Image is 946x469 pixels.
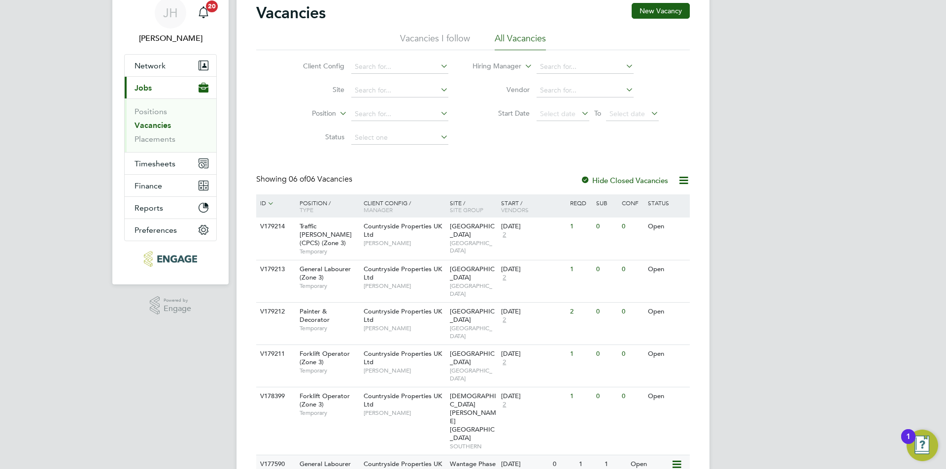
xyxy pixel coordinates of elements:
span: Reports [135,203,163,213]
div: Open [645,387,688,406]
span: Temporary [300,324,359,332]
span: Type [300,206,313,214]
span: Countryside Properties UK Ltd [364,222,442,239]
span: 06 of [289,174,306,184]
span: JH [163,6,178,19]
div: Position / [292,194,361,218]
label: Start Date [473,109,530,118]
span: [PERSON_NAME] [364,367,445,375]
a: Go to home page [124,251,217,267]
div: 1 [568,345,593,363]
div: Reqd [568,194,593,211]
div: [DATE] [501,350,565,358]
span: Manager [364,206,393,214]
span: [PERSON_NAME] [364,409,445,417]
h2: Vacancies [256,3,326,23]
div: 1 [906,437,911,449]
span: Forklift Operator (Zone 3) [300,349,350,366]
div: Sub [594,194,619,211]
button: Finance [125,175,216,196]
div: V179212 [258,303,292,321]
input: Select one [351,131,448,145]
div: ID [258,194,292,212]
div: 2 [568,303,593,321]
span: Select date [540,109,575,118]
input: Search for... [351,60,448,74]
span: Temporary [300,409,359,417]
span: [GEOGRAPHIC_DATA] [450,265,495,281]
span: Timesheets [135,159,175,168]
div: 0 [594,303,619,321]
span: [DEMOGRAPHIC_DATA] [PERSON_NAME][GEOGRAPHIC_DATA] [450,392,496,441]
div: 0 [594,387,619,406]
span: Preferences [135,225,177,235]
label: Position [279,109,336,119]
span: Jess Hogan [124,32,217,44]
div: 1 [568,218,593,236]
div: 1 [568,387,593,406]
label: Status [288,132,344,141]
div: V179211 [258,345,292,363]
label: Client Config [288,62,344,70]
div: 0 [619,218,645,236]
div: 0 [594,260,619,279]
span: [PERSON_NAME] [364,282,445,290]
div: 0 [594,218,619,236]
span: [GEOGRAPHIC_DATA] [450,349,495,366]
span: 2 [501,231,507,239]
div: 0 [594,345,619,363]
img: pcrnet-logo-retina.png [144,251,197,267]
span: Temporary [300,282,359,290]
div: 0 [619,387,645,406]
li: All Vacancies [495,32,546,50]
span: [PERSON_NAME] [364,239,445,247]
span: Vendors [501,206,529,214]
div: [DATE] [501,460,548,469]
span: Painter & Decorator [300,307,330,324]
span: Forklift Operator (Zone 3) [300,392,350,408]
span: Finance [135,181,162,190]
span: 2 [501,274,507,282]
div: [DATE] [501,392,565,401]
li: Vacancies I follow [400,32,470,50]
span: Select date [609,109,645,118]
span: [GEOGRAPHIC_DATA] [450,282,497,297]
div: 0 [619,260,645,279]
span: Jobs [135,83,152,93]
button: Timesheets [125,153,216,174]
span: [GEOGRAPHIC_DATA] [450,307,495,324]
button: Network [125,55,216,76]
div: Conf [619,194,645,211]
div: Site / [447,194,499,218]
a: Placements [135,134,175,144]
span: SOUTHERN [450,442,497,450]
button: Jobs [125,77,216,98]
div: V178399 [258,387,292,406]
span: Countryside Properties UK Ltd [364,349,442,366]
input: Search for... [351,84,448,97]
span: General Labourer (Zone 3) [300,265,351,281]
div: V179214 [258,218,292,236]
span: 06 Vacancies [289,174,352,184]
div: Status [645,194,688,211]
span: Countryside Properties UK Ltd [364,265,442,281]
div: 0 [619,303,645,321]
span: Traffic [PERSON_NAME] (CPCS) (Zone 3) [300,222,352,247]
span: 20 [206,0,218,12]
span: Powered by [164,296,191,305]
button: Reports [125,197,216,219]
div: Client Config / [361,194,447,218]
span: 2 [501,401,507,409]
span: Network [135,61,166,70]
div: Start / [499,194,568,218]
div: Open [645,303,688,321]
div: [DATE] [501,308,565,316]
button: Preferences [125,219,216,241]
span: [GEOGRAPHIC_DATA] [450,324,497,340]
div: 0 [619,345,645,363]
button: New Vacancy [632,3,690,19]
span: Countryside Properties UK Ltd [364,307,442,324]
a: Positions [135,107,167,116]
div: Open [645,218,688,236]
a: Powered byEngage [150,296,192,315]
